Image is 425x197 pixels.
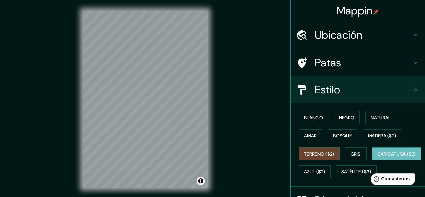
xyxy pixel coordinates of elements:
font: Gris [351,151,361,157]
font: Terreno ($2) [304,151,334,157]
img: pin-icon.png [374,9,379,14]
button: Negro [334,111,360,124]
div: Ubicación [291,22,425,48]
font: Natural [371,114,391,121]
button: Madera ($2) [363,129,401,142]
font: Blanco [304,114,323,121]
button: Azul ($2) [299,165,331,178]
button: Satélite ($3) [336,165,377,178]
div: Estilo [291,76,425,103]
button: Bosque [328,129,357,142]
font: Bosque [333,133,352,139]
font: Negro [339,114,355,121]
button: Amar [299,129,322,142]
button: Blanco [299,111,328,124]
iframe: Lanzador de widgets de ayuda [365,171,418,190]
font: Satélite ($3) [341,169,371,175]
font: Patas [315,56,341,70]
button: Terreno ($2) [299,147,340,160]
div: Patas [291,49,425,76]
button: Caricatura ($2) [372,147,421,160]
button: Activar o desactivar atribución [197,177,205,185]
button: Natural [365,111,396,124]
font: Ubicación [315,28,363,42]
font: Azul ($2) [304,169,325,175]
button: Gris [345,147,367,160]
font: Madera ($2) [368,133,396,139]
font: Amar [304,133,317,139]
canvas: Mapa [83,11,208,188]
font: Mappin [337,4,373,18]
font: Caricatura ($2) [377,151,416,157]
font: Estilo [315,83,340,97]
